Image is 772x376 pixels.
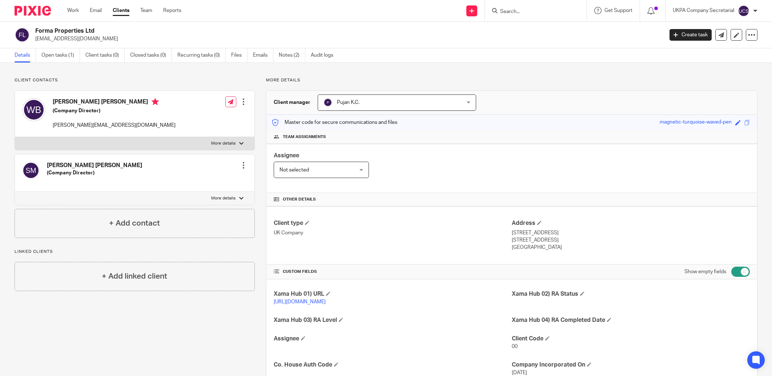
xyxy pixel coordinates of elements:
[109,218,160,229] h4: + Add contact
[274,153,299,158] span: Assignee
[15,77,255,83] p: Client contacts
[35,27,534,35] h2: Forma Properties Ltd
[41,48,80,62] a: Open tasks (1)
[67,7,79,14] a: Work
[311,48,339,62] a: Audit logs
[102,271,167,282] h4: + Add linked client
[274,229,512,236] p: UK Company
[15,249,255,255] p: Linked clients
[177,48,226,62] a: Recurring tasks (0)
[274,335,512,343] h4: Assignee
[113,7,129,14] a: Clients
[140,7,152,14] a: Team
[673,7,734,14] p: UKPA Company Secretarial
[660,118,732,127] div: magnetic-turquoise-waved-pen
[211,141,236,146] p: More details
[499,9,565,15] input: Search
[53,122,176,129] p: [PERSON_NAME][EMAIL_ADDRESS][DOMAIN_NAME]
[512,244,750,251] p: [GEOGRAPHIC_DATA]
[512,290,750,298] h4: Xama Hub 02) RA Status
[274,219,512,227] h4: Client type
[670,29,712,41] a: Create task
[274,361,512,369] h4: Co. House Auth Code
[323,98,332,107] img: svg%3E
[512,344,518,349] span: 00
[47,169,142,177] h5: (Company Director)
[90,7,102,14] a: Email
[253,48,273,62] a: Emails
[738,5,749,17] img: svg%3E
[231,48,248,62] a: Files
[152,98,159,105] i: Primary
[283,197,316,202] span: Other details
[272,119,397,126] p: Master code for secure communications and files
[211,195,236,201] p: More details
[684,268,726,275] label: Show empty fields
[274,99,310,106] h3: Client manager
[130,48,172,62] a: Closed tasks (0)
[274,316,512,324] h4: Xama Hub 03) RA Level
[512,229,750,236] p: [STREET_ADDRESS]
[15,48,36,62] a: Details
[512,361,750,369] h4: Company Incorporated On
[337,100,359,105] span: Pujan K.C.
[266,77,757,83] p: More details
[279,48,305,62] a: Notes (2)
[85,48,125,62] a: Client tasks (0)
[53,107,176,114] h5: (Company Director)
[22,162,40,179] img: svg%3E
[274,290,512,298] h4: Xama Hub 01) URL
[15,6,51,16] img: Pixie
[274,269,512,275] h4: CUSTOM FIELDS
[163,7,181,14] a: Reports
[512,370,527,375] span: [DATE]
[280,167,309,173] span: Not selected
[274,299,326,304] a: [URL][DOMAIN_NAME]
[512,219,750,227] h4: Address
[512,316,750,324] h4: Xama Hub 04) RA Completed Date
[512,236,750,244] p: [STREET_ADDRESS]
[35,35,659,43] p: [EMAIL_ADDRESS][DOMAIN_NAME]
[47,162,142,169] h4: [PERSON_NAME] [PERSON_NAME]
[22,98,45,121] img: svg%3E
[512,335,750,343] h4: Client Code
[283,134,326,140] span: Team assignments
[15,27,30,43] img: svg%3E
[53,98,176,107] h4: [PERSON_NAME] [PERSON_NAME]
[604,8,632,13] span: Get Support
